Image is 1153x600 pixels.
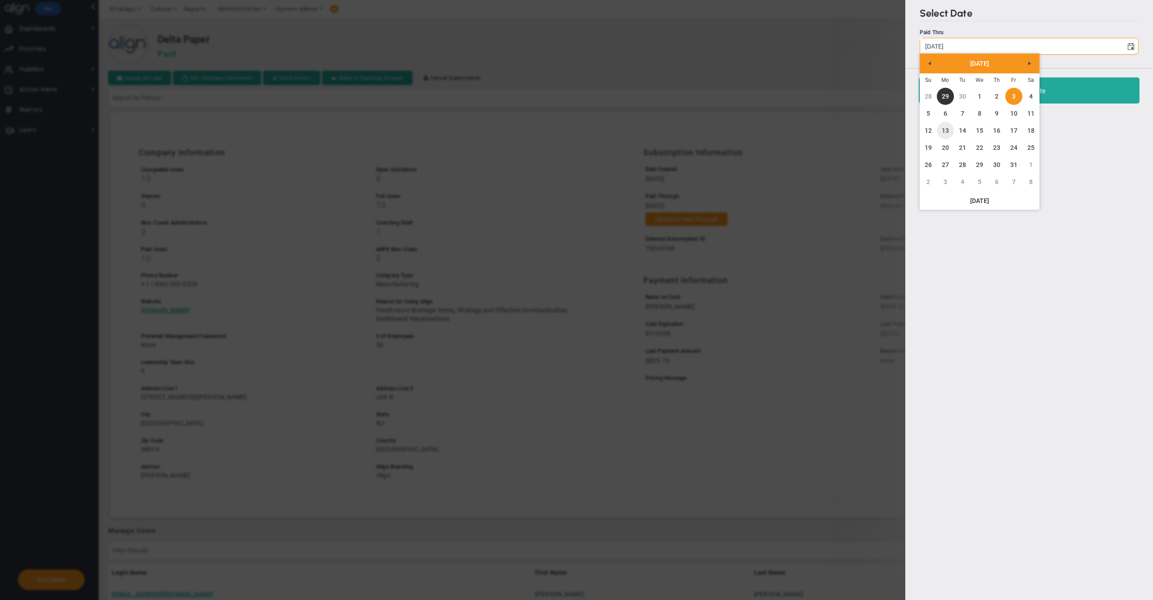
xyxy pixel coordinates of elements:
[954,156,971,173] a: 28
[1005,122,1022,139] a: 17
[937,88,954,105] a: 29
[937,122,954,139] a: 13
[920,193,1040,208] a: [DATE]
[1005,139,1022,156] a: 24
[971,105,988,122] a: 8
[1022,156,1040,173] a: 1
[988,156,1005,173] a: 30
[1021,55,1038,72] a: Next
[1022,122,1040,139] a: 18
[937,139,954,156] a: 20
[971,88,988,105] a: 1
[971,122,988,139] a: 15
[937,73,954,88] th: Monday
[919,77,1139,104] button: Set Date
[971,73,988,88] th: Wednesday
[954,173,971,190] a: 4
[971,173,988,190] a: 5
[1022,73,1040,88] th: Saturday
[954,105,971,122] a: 7
[920,173,937,190] a: 2
[1005,88,1022,105] td: Current focused date is Friday, October 3, 2025
[954,122,971,139] a: 14
[971,139,988,156] a: 22
[937,173,954,190] a: 3
[988,88,1005,105] a: 2
[988,73,1005,88] th: Thursday
[920,7,1139,21] h2: Select Date
[920,105,937,122] a: 5
[920,156,937,173] a: 26
[937,105,954,122] a: 6
[1123,38,1138,54] span: select
[1005,105,1022,122] a: 10
[920,38,1123,54] input: Paid Thru select
[1022,173,1040,190] a: 8
[954,139,971,156] a: 21
[1022,105,1040,122] a: 11
[1005,73,1022,88] th: Friday
[920,29,944,36] span: Paid Thru
[971,156,988,173] a: 29
[988,105,1005,122] a: 9
[988,122,1005,139] a: 16
[921,55,938,72] a: Previous
[920,139,937,156] a: 19
[1022,88,1040,105] a: 4
[920,73,937,88] th: Sunday
[988,173,1005,190] a: 6
[937,156,954,173] a: 27
[954,88,971,105] a: 30
[954,73,971,88] th: Tuesday
[936,55,1023,72] a: [DATE]
[1005,88,1022,105] a: 3
[1005,173,1022,190] a: 7
[1022,139,1040,156] a: 25
[920,88,937,105] a: 28
[920,122,937,139] a: 12
[1005,156,1022,173] a: 31
[988,139,1005,156] a: 23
